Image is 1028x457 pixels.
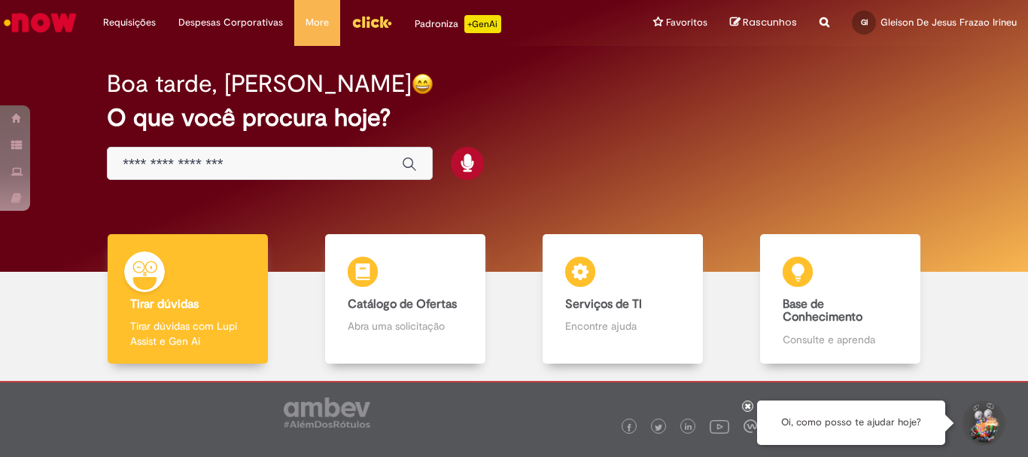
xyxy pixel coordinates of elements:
[861,17,868,27] span: GI
[731,234,949,364] a: Base de Conhecimento Consulte e aprenda
[666,15,707,30] span: Favoritos
[655,424,662,431] img: logo_footer_twitter.png
[464,15,501,33] p: +GenAi
[880,16,1017,29] span: Gleison De Jesus Frazao Irineu
[284,398,370,428] img: logo_footer_ambev_rotulo_gray.png
[103,15,156,30] span: Requisições
[178,15,283,30] span: Despesas Corporativas
[565,318,680,334] p: Encontre ajuda
[743,15,797,29] span: Rascunhos
[783,297,862,325] b: Base de Conhecimento
[297,234,514,364] a: Catálogo de Ofertas Abra uma solicitação
[351,11,392,33] img: click_logo_yellow_360x200.png
[348,297,457,312] b: Catálogo de Ofertas
[306,15,329,30] span: More
[565,297,642,312] b: Serviços de TI
[685,423,692,432] img: logo_footer_linkedin.png
[79,234,297,364] a: Tirar dúvidas Tirar dúvidas com Lupi Assist e Gen Ai
[783,332,897,347] p: Consulte e aprenda
[130,318,245,349] p: Tirar dúvidas com Lupi Assist e Gen Ai
[625,424,633,431] img: logo_footer_facebook.png
[514,234,731,364] a: Serviços de TI Encontre ajuda
[757,401,945,445] div: Oi, como posso te ajudar hoje?
[348,318,462,334] p: Abra uma solicitação
[130,297,199,312] b: Tirar dúvidas
[415,15,501,33] div: Padroniza
[710,416,729,436] img: logo_footer_youtube.png
[960,401,1005,446] button: Iniciar Conversa de Suporte
[744,419,757,433] img: logo_footer_workplace.png
[107,71,412,97] h2: Boa tarde, [PERSON_NAME]
[730,16,797,30] a: Rascunhos
[2,8,79,38] img: ServiceNow
[107,105,921,131] h2: O que você procura hoje?
[412,73,433,95] img: happy-face.png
